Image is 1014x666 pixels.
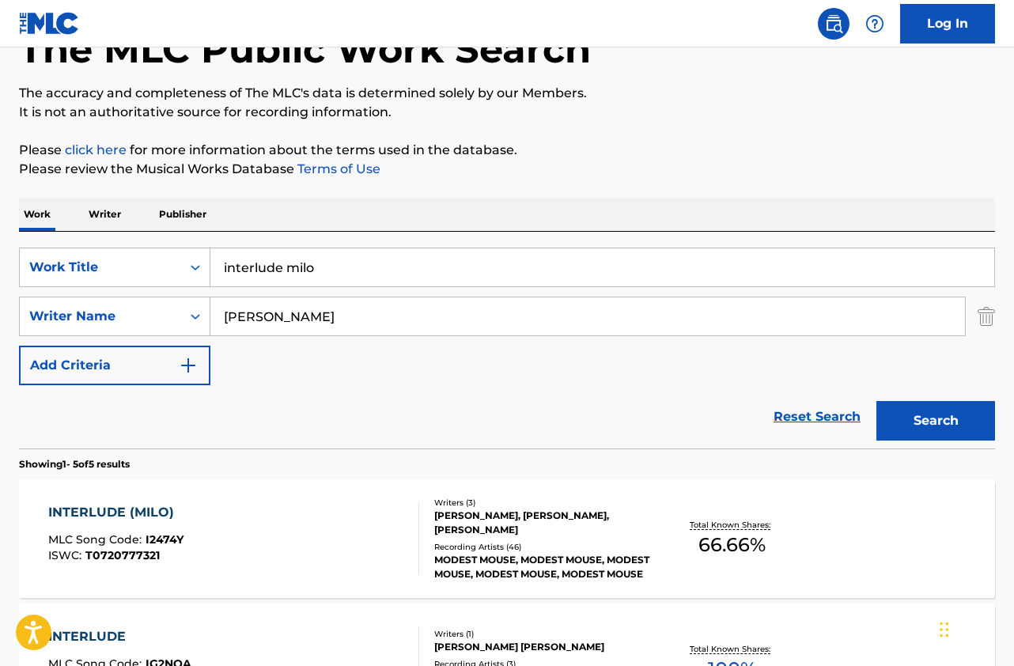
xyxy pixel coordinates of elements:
[29,258,172,277] div: Work Title
[900,4,995,44] a: Log In
[19,12,80,35] img: MLC Logo
[19,198,55,231] p: Work
[294,161,380,176] a: Terms of Use
[766,399,868,434] a: Reset Search
[19,457,130,471] p: Showing 1 - 5 of 5 results
[434,541,651,553] div: Recording Artists ( 46 )
[818,8,849,40] a: Public Search
[434,497,651,509] div: Writers ( 3 )
[698,531,766,559] span: 66.66 %
[65,142,127,157] a: click here
[48,503,184,522] div: INTERLUDE (MILO)
[19,141,995,160] p: Please for more information about the terms used in the database.
[690,643,774,655] p: Total Known Shares:
[434,553,651,581] div: MODEST MOUSE, MODEST MOUSE, MODEST MOUSE, MODEST MOUSE, MODEST MOUSE
[48,548,85,562] span: ISWC :
[19,479,995,598] a: INTERLUDE (MILO)MLC Song Code:I2474YISWC:T0720777321Writers (3)[PERSON_NAME], [PERSON_NAME], [PER...
[434,509,651,537] div: [PERSON_NAME], [PERSON_NAME], [PERSON_NAME]
[19,160,995,179] p: Please review the Musical Works Database
[865,14,884,33] img: help
[859,8,891,40] div: Help
[690,519,774,531] p: Total Known Shares:
[19,248,995,448] form: Search Form
[19,25,591,73] h1: The MLC Public Work Search
[19,103,995,122] p: It is not an authoritative source for recording information.
[48,532,146,547] span: MLC Song Code :
[434,628,651,640] div: Writers ( 1 )
[19,84,995,103] p: The accuracy and completeness of The MLC's data is determined solely by our Members.
[940,606,949,653] div: Drag
[84,198,126,231] p: Writer
[146,532,184,547] span: I2474Y
[85,548,160,562] span: T0720777321
[935,590,1014,666] iframe: Chat Widget
[29,307,172,326] div: Writer Name
[154,198,211,231] p: Publisher
[19,346,210,385] button: Add Criteria
[179,356,198,375] img: 9d2ae6d4665cec9f34b9.svg
[876,401,995,441] button: Search
[824,14,843,33] img: search
[48,627,191,646] div: INTERLUDE
[978,297,995,336] img: Delete Criterion
[434,640,651,654] div: [PERSON_NAME] [PERSON_NAME]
